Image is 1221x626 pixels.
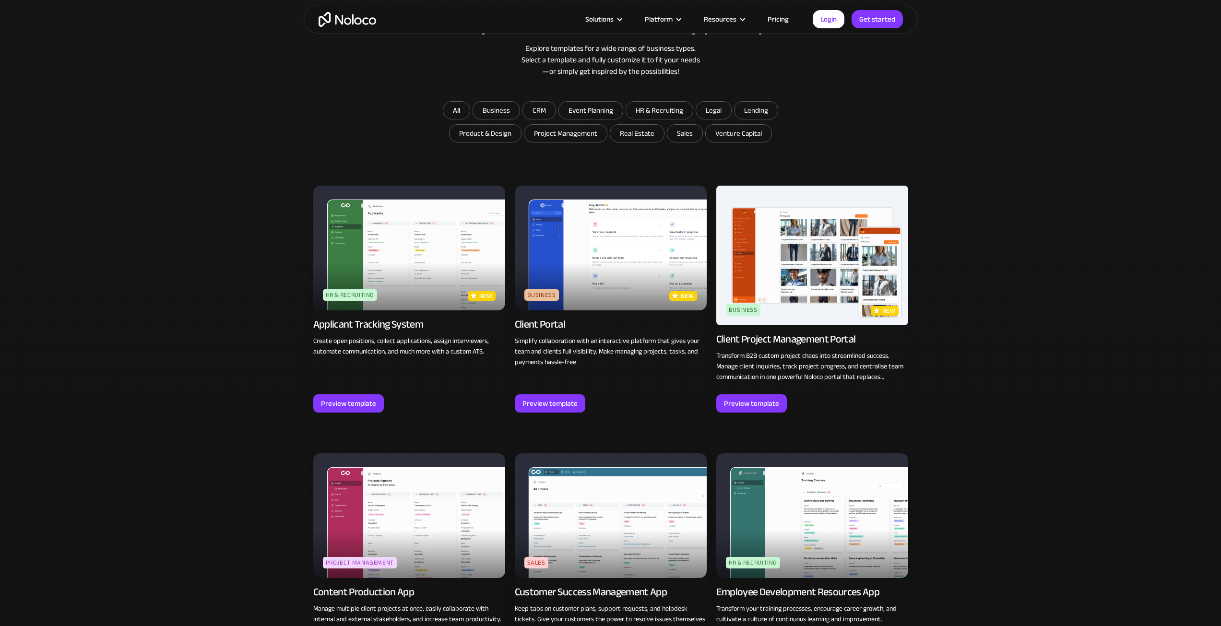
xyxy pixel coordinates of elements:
[323,557,397,568] div: Project Management
[852,10,903,28] a: Get started
[524,557,548,568] div: Sales
[716,332,856,346] div: Client Project Management Portal
[524,289,559,301] div: Business
[573,13,633,25] div: Solutions
[726,557,781,568] div: HR & Recruiting
[515,318,565,331] div: Client Portal
[522,397,578,410] div: Preview template
[319,12,376,27] a: home
[716,585,880,599] div: Employee Development Resources App
[724,397,779,410] div: Preview template
[813,10,844,28] a: Login
[515,181,707,413] a: BusinessnewClient PortalSimplify collaboration with an interactive platform that gives your team ...
[692,13,756,25] div: Resources
[704,13,736,25] div: Resources
[313,43,908,77] div: Explore templates for a wide range of business types. Select a template and fully customize it to...
[313,181,505,413] a: HR & RecruitingnewApplicant Tracking SystemCreate open positions, collect applications, assign in...
[313,603,505,625] p: Manage multiple client projects at once, easily collaborate with internal and external stakeholde...
[323,289,378,301] div: HR & Recruiting
[443,101,470,119] a: All
[515,585,667,599] div: Customer Success Management App
[645,13,673,25] div: Platform
[716,351,908,382] p: Transform B2B custom project chaos into streamlined success. Manage client inquiries, track proje...
[313,318,424,331] div: Applicant Tracking System
[716,181,908,413] a: BusinessnewClient Project Management PortalTransform B2B custom project chaos into streamlined su...
[882,306,896,316] p: new
[321,397,376,410] div: Preview template
[515,336,707,367] p: Simplify collaboration with an interactive platform that gives your team and clients full visibil...
[726,304,760,316] div: Business
[313,585,414,599] div: Content Production App
[479,291,493,301] p: new
[756,13,801,25] a: Pricing
[585,13,614,25] div: Solutions
[313,336,505,357] p: Create open positions, collect applications, assign interviewers, automate communication, and muc...
[633,13,692,25] div: Platform
[681,291,694,301] p: new
[419,101,803,145] form: Email Form
[716,603,908,625] p: Transform your training processes, encourage career growth, and cultivate a culture of continuous...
